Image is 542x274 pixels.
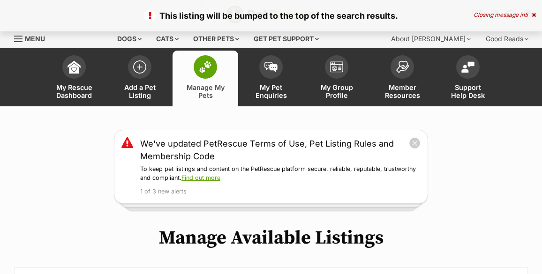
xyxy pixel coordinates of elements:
[111,30,148,48] div: Dogs
[316,83,358,99] span: My Group Profile
[25,35,45,43] span: Menu
[330,61,343,73] img: group-profile-icon-3fa3cf56718a62981997c0bc7e787c4b2cf8bcc04b72c1350f741eb67cf2f40e.svg
[133,60,146,74] img: add-pet-listing-icon-0afa8454b4691262ce3f59096e99ab1cd57d4a30225e0717b998d2c9b9846f56.svg
[181,174,220,181] a: Find out more
[187,30,246,48] div: Other pets
[247,30,325,48] div: Get pet support
[384,30,477,48] div: About [PERSON_NAME]
[184,83,226,99] span: Manage My Pets
[369,51,435,106] a: Member Resources
[68,60,81,74] img: dashboard-icon-eb2f2d2d3e046f16d808141f083e7271f6b2e854fb5c12c21221c1fb7104beca.svg
[479,30,535,48] div: Good Reads
[238,51,304,106] a: My Pet Enquiries
[140,187,421,196] p: 1 of 3 new alerts
[396,60,409,73] img: member-resources-icon-8e73f808a243e03378d46382f2149f9095a855e16c252ad45f914b54edf8863c.svg
[409,137,421,149] button: close
[140,137,409,163] a: We've updated PetRescue Terms of Use, Pet Listing Rules and Membership Code
[264,62,278,72] img: pet-enquiries-icon-7e3ad2cf08bfb03b45e93fb7055b45f3efa6380592205ae92323e6603595dc1f.svg
[53,83,95,99] span: My Rescue Dashboard
[41,51,107,106] a: My Rescue Dashboard
[14,30,52,46] a: Menu
[107,51,173,106] a: Add a Pet Listing
[304,51,369,106] a: My Group Profile
[250,83,292,99] span: My Pet Enquiries
[461,61,474,73] img: help-desk-icon-fdf02630f3aa405de69fd3d07c3f3aa587a6932b1a1747fa1d2bba05be0121f9.svg
[173,51,238,106] a: Manage My Pets
[140,165,421,183] p: To keep pet listings and content on the PetRescue platform secure, reliable, reputable, trustwort...
[381,83,423,99] span: Member Resources
[9,9,533,22] p: This listing will be bumped to the top of the search results.
[199,61,212,73] img: manage-my-pets-icon-02211641906a0b7f246fdf0571729dbe1e7629f14944591b6c1af311fb30b64b.svg
[525,11,528,18] span: 5
[150,30,185,48] div: Cats
[447,83,489,99] span: Support Help Desk
[474,12,536,18] div: Closing message in
[119,83,161,99] span: Add a Pet Listing
[435,51,501,106] a: Support Help Desk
